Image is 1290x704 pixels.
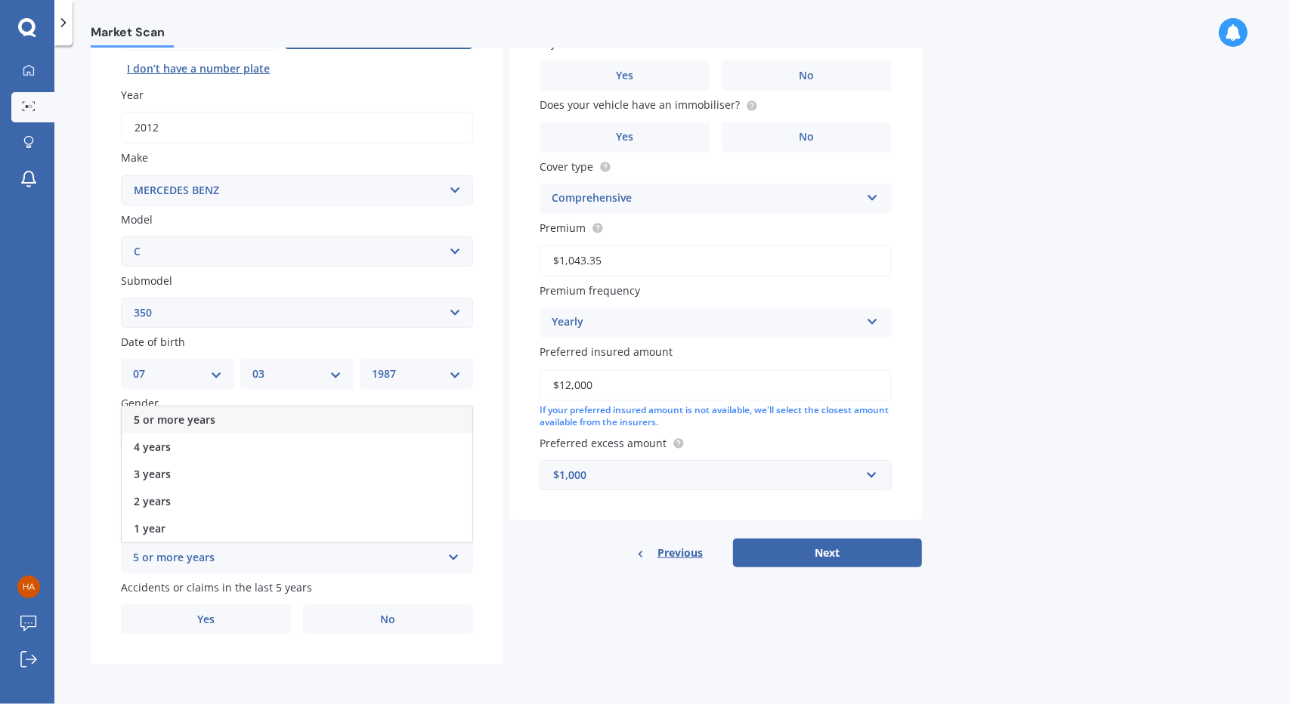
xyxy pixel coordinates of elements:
[800,69,815,82] span: No
[121,273,172,288] span: Submodel
[134,440,171,454] span: 4 years
[657,542,703,564] span: Previous
[381,613,396,626] span: No
[121,88,144,102] span: Year
[540,436,667,450] span: Preferred excess amount
[616,131,633,144] span: Yes
[733,539,922,567] button: Next
[800,131,815,144] span: No
[540,283,640,298] span: Premium frequency
[121,335,185,349] span: Date of birth
[121,580,312,594] span: Accidents or claims in the last 5 years
[134,494,171,508] span: 2 years
[121,57,276,81] button: I don’t have a number plate
[540,159,593,174] span: Cover type
[540,221,586,235] span: Premium
[552,313,860,332] div: Yearly
[133,549,441,567] div: 5 or more years
[540,245,892,276] input: Enter premium
[540,369,892,401] input: Enter amount
[91,25,174,45] span: Market Scan
[134,467,171,481] span: 3 years
[121,151,148,165] span: Make
[121,212,153,227] span: Model
[134,412,215,427] span: 5 or more years
[540,98,740,113] span: Does your vehicle have an immobiliser?
[540,404,892,430] div: If your preferred insured amount is not available, we'll select the closest amount available from...
[197,613,215,626] span: Yes
[134,521,166,536] span: 1 year
[17,576,40,598] img: 3d37994fa013a84c88f50bc17f7054bc
[121,112,473,144] input: YYYY
[552,190,860,208] div: Comprehensive
[121,397,159,411] span: Gender
[616,69,633,82] span: Yes
[540,345,673,360] span: Preferred insured amount
[553,467,860,483] div: $1,000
